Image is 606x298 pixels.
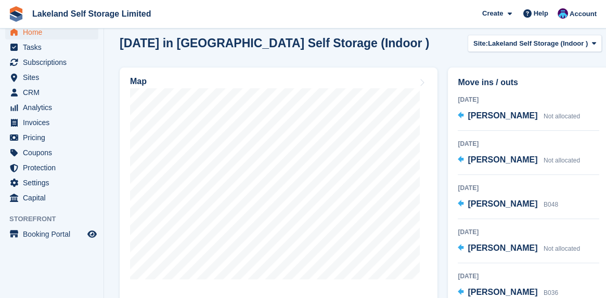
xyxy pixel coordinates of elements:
a: Lakeland Self Storage Limited [28,5,156,22]
div: [DATE] [458,272,599,281]
span: Create [482,8,503,19]
a: menu [5,227,98,241]
a: menu [5,55,98,70]
span: Pricing [23,130,85,145]
span: CRM [23,85,85,100]
span: Invoices [23,115,85,130]
span: [PERSON_NAME] [468,111,537,120]
span: Protection [23,160,85,175]
span: Not allocated [544,113,580,120]
a: Preview store [86,228,98,240]
img: David Dickson [558,8,568,19]
a: menu [5,115,98,130]
span: [PERSON_NAME] [468,288,537,296]
a: menu [5,175,98,190]
div: [DATE] [458,227,599,237]
span: Not allocated [544,245,580,252]
span: Coupons [23,145,85,160]
a: menu [5,130,98,145]
span: Help [534,8,548,19]
a: menu [5,145,98,160]
button: Site: Lakeland Self Storage (Indoor ) [468,35,602,52]
span: [PERSON_NAME] [468,243,537,252]
span: Booking Portal [23,227,85,241]
a: menu [5,100,98,115]
a: [PERSON_NAME] B048 [458,198,558,211]
span: [PERSON_NAME] [468,155,537,164]
span: B036 [544,289,558,296]
span: Not allocated [544,157,580,164]
a: menu [5,25,98,39]
a: [PERSON_NAME] Not allocated [458,242,580,255]
span: Account [570,9,597,19]
a: [PERSON_NAME] Not allocated [458,154,580,167]
span: Capital [23,191,85,205]
span: [PERSON_NAME] [468,199,537,208]
a: menu [5,160,98,175]
span: Storefront [9,214,104,224]
span: Tasks [23,40,85,55]
span: Lakeland Self Storage (Indoor ) [488,38,588,49]
span: B048 [544,201,558,208]
a: menu [5,70,98,85]
span: Settings [23,175,85,190]
h2: [DATE] in [GEOGRAPHIC_DATA] Self Storage (Indoor ) [120,36,429,50]
span: Site: [473,38,488,49]
a: [PERSON_NAME] Not allocated [458,110,580,123]
h2: Move ins / outs [458,76,599,89]
div: [DATE] [458,183,599,193]
span: Subscriptions [23,55,85,70]
div: [DATE] [458,139,599,148]
span: Sites [23,70,85,85]
a: menu [5,191,98,205]
img: stora-icon-8386f47178a22dfd0bd8f6a31ec36ba5ce8667c1dd55bd0f319d3a0aa187defe.svg [8,6,24,22]
span: Home [23,25,85,39]
h2: Map [130,77,147,86]
a: menu [5,85,98,100]
span: Analytics [23,100,85,115]
div: [DATE] [458,95,599,104]
a: menu [5,40,98,55]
